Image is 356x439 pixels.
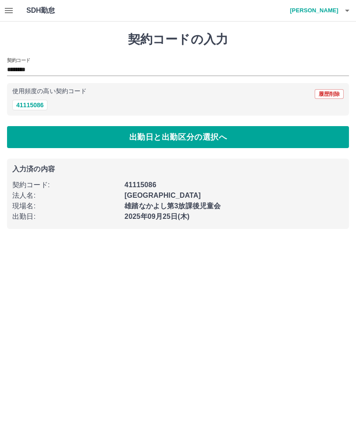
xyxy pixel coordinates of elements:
[12,166,344,173] p: 入力済の内容
[124,192,201,199] b: [GEOGRAPHIC_DATA]
[124,181,156,189] b: 41115086
[12,211,119,222] p: 出勤日 :
[12,190,119,201] p: 法人名 :
[124,202,221,210] b: 雄踏なかよし第3放課後児童会
[12,88,87,94] p: 使用頻度の高い契約コード
[7,126,349,148] button: 出勤日と出勤区分の選択へ
[12,180,119,190] p: 契約コード :
[7,57,30,64] h2: 契約コード
[12,201,119,211] p: 現場名 :
[315,89,344,99] button: 履歴削除
[7,32,349,47] h1: 契約コードの入力
[124,213,189,220] b: 2025年09月25日(木)
[12,100,47,110] button: 41115086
